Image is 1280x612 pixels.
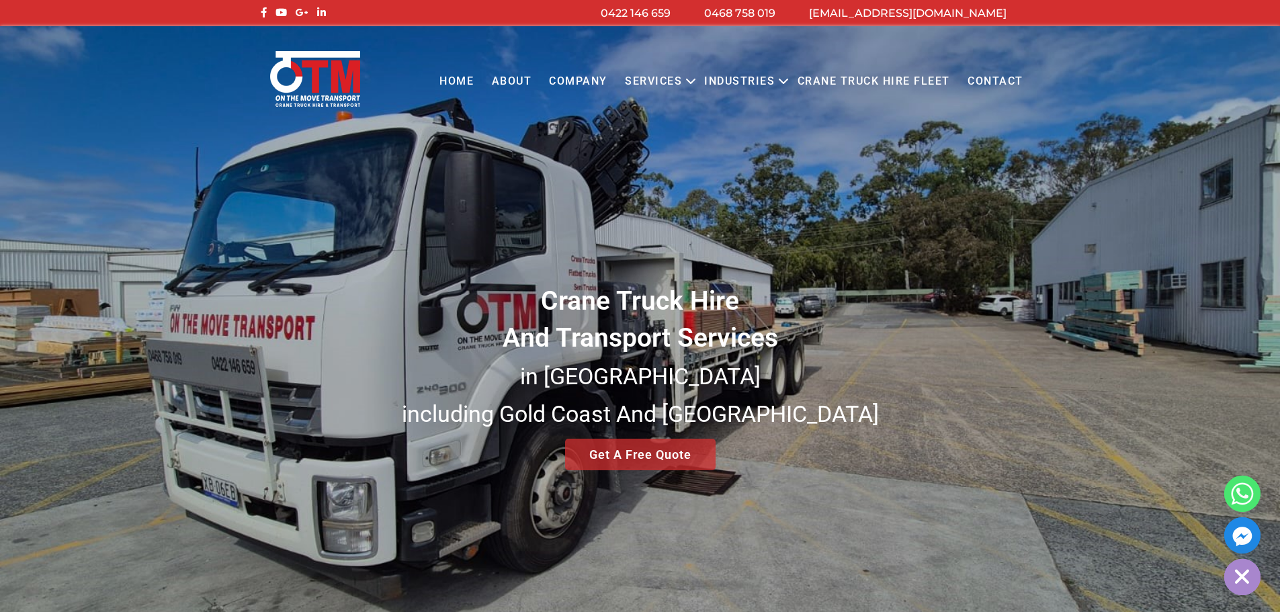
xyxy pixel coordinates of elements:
[809,7,1007,19] a: [EMAIL_ADDRESS][DOMAIN_NAME]
[402,363,879,427] small: in [GEOGRAPHIC_DATA] including Gold Coast And [GEOGRAPHIC_DATA]
[959,63,1032,100] a: Contact
[616,63,691,100] a: Services
[788,63,958,100] a: Crane Truck Hire Fleet
[704,7,775,19] a: 0468 758 019
[601,7,671,19] a: 0422 146 659
[1224,476,1261,512] a: Whatsapp
[695,63,783,100] a: Industries
[565,439,716,470] a: Get A Free Quote
[431,63,482,100] a: Home
[482,63,540,100] a: About
[540,63,616,100] a: COMPANY
[1224,517,1261,554] a: Facebook_Messenger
